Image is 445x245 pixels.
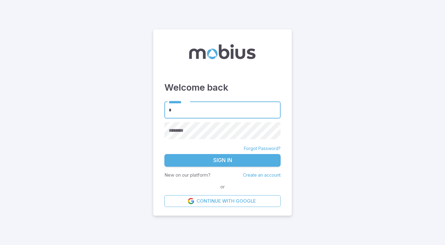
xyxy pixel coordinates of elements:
a: Continue with Google [164,195,281,207]
a: Forgot Password? [244,145,281,152]
span: or [219,183,226,190]
button: Sign In [164,154,281,167]
h3: Welcome back [164,81,281,94]
p: New on our platform? [164,172,210,178]
a: Create an account [243,172,281,178]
